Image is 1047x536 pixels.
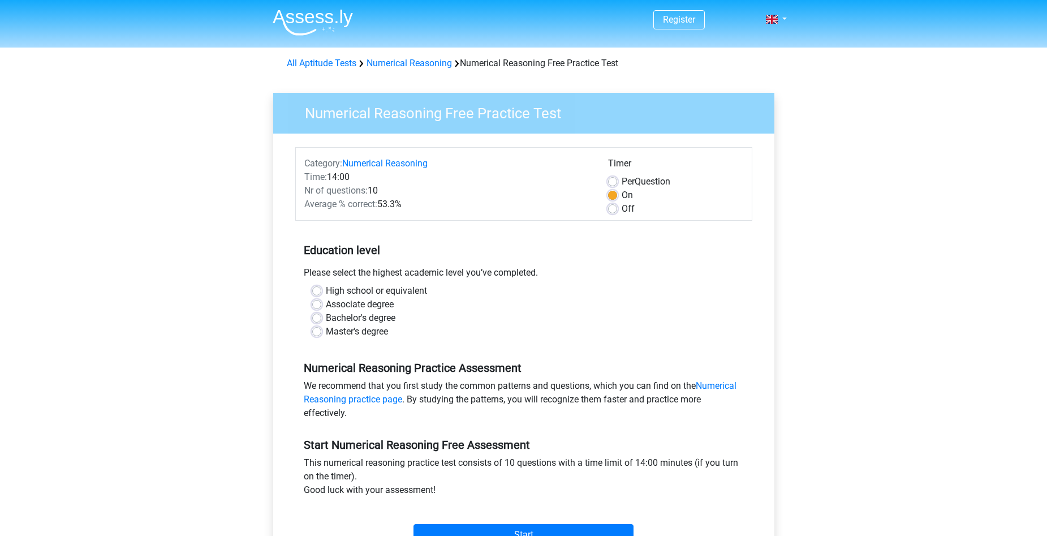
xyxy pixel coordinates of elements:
[295,456,752,501] div: This numerical reasoning practice test consists of 10 questions with a time limit of 14:00 minute...
[326,284,427,298] label: High school or equivalent
[326,311,395,325] label: Bachelor's degree
[304,171,327,182] span: Time:
[342,158,428,169] a: Numerical Reasoning
[622,188,633,202] label: On
[326,325,388,338] label: Master's degree
[296,170,600,184] div: 14:00
[296,198,600,211] div: 53.3%
[663,14,695,25] a: Register
[287,58,356,68] a: All Aptitude Tests
[367,58,452,68] a: Numerical Reasoning
[295,379,752,424] div: We recommend that you first study the common patterns and questions, which you can find on the . ...
[622,175,670,188] label: Question
[622,202,635,216] label: Off
[304,361,744,375] h5: Numerical Reasoning Practice Assessment
[304,158,342,169] span: Category:
[282,57,765,70] div: Numerical Reasoning Free Practice Test
[608,157,743,175] div: Timer
[304,185,368,196] span: Nr of questions:
[296,184,600,198] div: 10
[326,298,394,311] label: Associate degree
[304,199,377,209] span: Average % correct:
[295,266,752,284] div: Please select the highest academic level you’ve completed.
[273,9,353,36] img: Assessly
[622,176,635,187] span: Per
[304,438,744,452] h5: Start Numerical Reasoning Free Assessment
[291,100,766,122] h3: Numerical Reasoning Free Practice Test
[304,239,744,261] h5: Education level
